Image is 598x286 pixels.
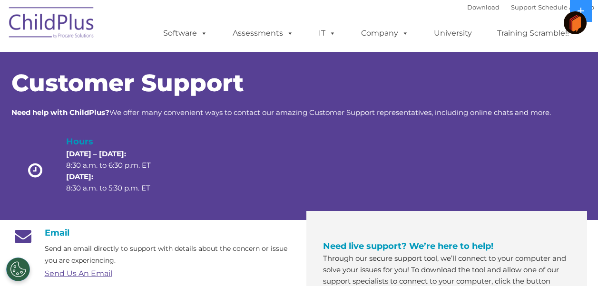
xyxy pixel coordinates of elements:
[467,3,594,11] font: |
[6,257,30,281] button: Cookies Settings
[538,3,594,11] a: Schedule A Demo
[154,24,217,43] a: Software
[66,135,167,148] h4: Hours
[11,68,244,97] span: Customer Support
[467,3,500,11] a: Download
[511,3,536,11] a: Support
[66,148,167,194] p: 8:30 a.m. to 6:30 p.m. ET 8:30 a.m. to 5:30 p.m. ET
[352,24,418,43] a: Company
[11,108,551,117] span: We offer many convenient ways to contact our amazing Customer Support representatives, including ...
[223,24,303,43] a: Assessments
[4,0,99,48] img: ChildPlus by Procare Solutions
[66,172,93,181] strong: [DATE]:
[323,241,493,251] span: Need live support? We’re here to help!
[424,24,481,43] a: University
[45,269,112,278] a: Send Us An Email
[11,228,292,238] h4: Email
[488,24,578,43] a: Training Scramble!!
[66,149,126,158] strong: [DATE] – [DATE]:
[309,24,345,43] a: IT
[45,243,292,267] p: Send an email directly to support with details about the concern or issue you are experiencing.
[11,108,109,117] strong: Need help with ChildPlus?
